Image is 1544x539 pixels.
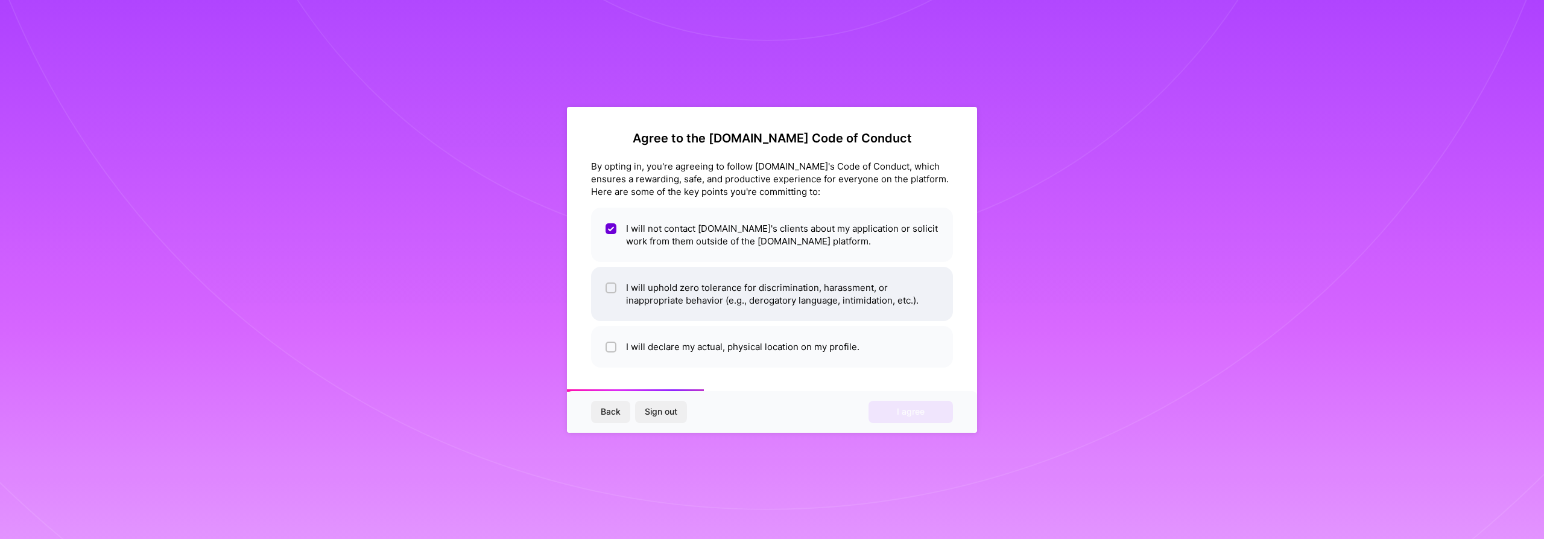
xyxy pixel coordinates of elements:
button: Sign out [635,401,687,423]
button: Back [591,401,630,423]
div: By opting in, you're agreeing to follow [DOMAIN_NAME]'s Code of Conduct, which ensures a rewardin... [591,160,953,198]
span: Sign out [645,406,677,418]
li: I will declare my actual, physical location on my profile. [591,326,953,368]
li: I will not contact [DOMAIN_NAME]'s clients about my application or solicit work from them outside... [591,208,953,262]
li: I will uphold zero tolerance for discrimination, harassment, or inappropriate behavior (e.g., der... [591,267,953,321]
h2: Agree to the [DOMAIN_NAME] Code of Conduct [591,131,953,145]
span: Back [601,406,621,418]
